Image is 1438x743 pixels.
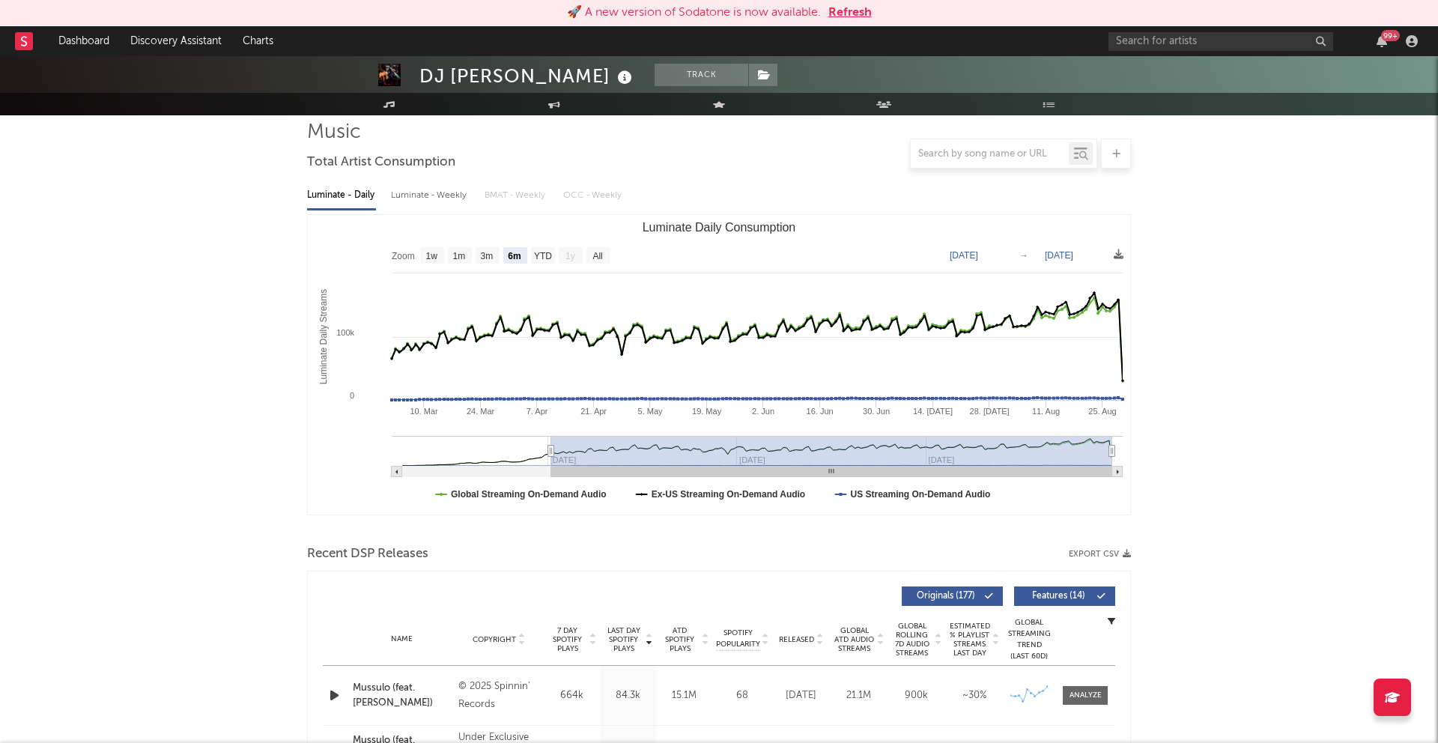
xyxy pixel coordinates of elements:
text: 19. May [692,407,722,416]
button: Export CSV [1069,550,1131,559]
div: 664k [547,688,596,703]
div: 21.1M [834,688,884,703]
a: Charts [232,26,284,56]
div: © 2025 Spinnin' Records [458,678,540,714]
text: 1w [426,251,438,261]
text: 0 [350,391,354,400]
div: 15.1M [660,688,709,703]
div: ~ 30 % [949,688,999,703]
text: All [592,251,602,261]
input: Search by song name or URL [911,148,1069,160]
span: 7 Day Spotify Plays [547,626,587,653]
text: 14. [DATE] [913,407,953,416]
text: 2. Jun [752,407,774,416]
div: 900k [891,688,941,703]
text: Ex-US Streaming On-Demand Audio [652,489,806,500]
span: Last Day Spotify Plays [604,626,643,653]
div: 84.3k [604,688,652,703]
text: 100k [336,328,354,337]
div: DJ [PERSON_NAME] [419,64,636,88]
svg: Luminate Daily Consumption [308,215,1130,515]
text: 5. May [638,407,664,416]
text: Global Streaming On-Demand Audio [451,489,607,500]
span: Released [779,635,814,644]
div: 68 [716,688,768,703]
text: 10. Mar [410,407,438,416]
text: Luminate Daily Streams [318,289,329,384]
a: Discovery Assistant [120,26,232,56]
span: Spotify Popularity [716,628,760,650]
text: [DATE] [1045,250,1073,261]
div: Global Streaming Trend (Last 60D) [1007,617,1052,662]
span: ATD Spotify Plays [660,626,700,653]
span: Global ATD Audio Streams [834,626,875,653]
text: 30. Jun [863,407,890,416]
text: 24. Mar [467,407,495,416]
span: Global Rolling 7D Audio Streams [891,622,932,658]
text: 21. Apr [580,407,607,416]
button: Track [655,64,748,86]
text: [DATE] [950,250,978,261]
button: Originals(177) [902,586,1003,606]
text: 1y [565,251,575,261]
a: Mussulo (feat. [PERSON_NAME]) [353,681,451,710]
span: Copyright [473,635,516,644]
span: Features ( 14 ) [1024,592,1093,601]
div: Name [353,634,451,645]
text: US Streaming On-Demand Audio [850,489,990,500]
span: Estimated % Playlist Streams Last Day [949,622,990,658]
a: Dashboard [48,26,120,56]
text: 28. [DATE] [970,407,1010,416]
text: 7. Apr [527,407,548,416]
text: 25. Aug [1088,407,1116,416]
span: Recent DSP Releases [307,545,428,563]
div: 99 + [1381,30,1400,41]
text: 6m [508,251,521,261]
div: 🚀 A new version of Sodatone is now available. [567,4,821,22]
text: Zoom [392,251,415,261]
div: Luminate - Daily [307,183,376,208]
text: 11. Aug [1032,407,1060,416]
text: 1m [453,251,466,261]
span: Music [307,124,361,142]
button: Features(14) [1014,586,1115,606]
text: 16. Jun [807,407,834,416]
input: Search for artists [1108,32,1333,51]
text: Luminate Daily Consumption [643,221,796,234]
div: Luminate - Weekly [391,183,470,208]
text: YTD [534,251,552,261]
span: Originals ( 177 ) [911,592,980,601]
div: [DATE] [776,688,826,703]
button: 99+ [1377,35,1387,47]
button: Refresh [828,4,872,22]
text: → [1019,250,1028,261]
text: 3m [481,251,494,261]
